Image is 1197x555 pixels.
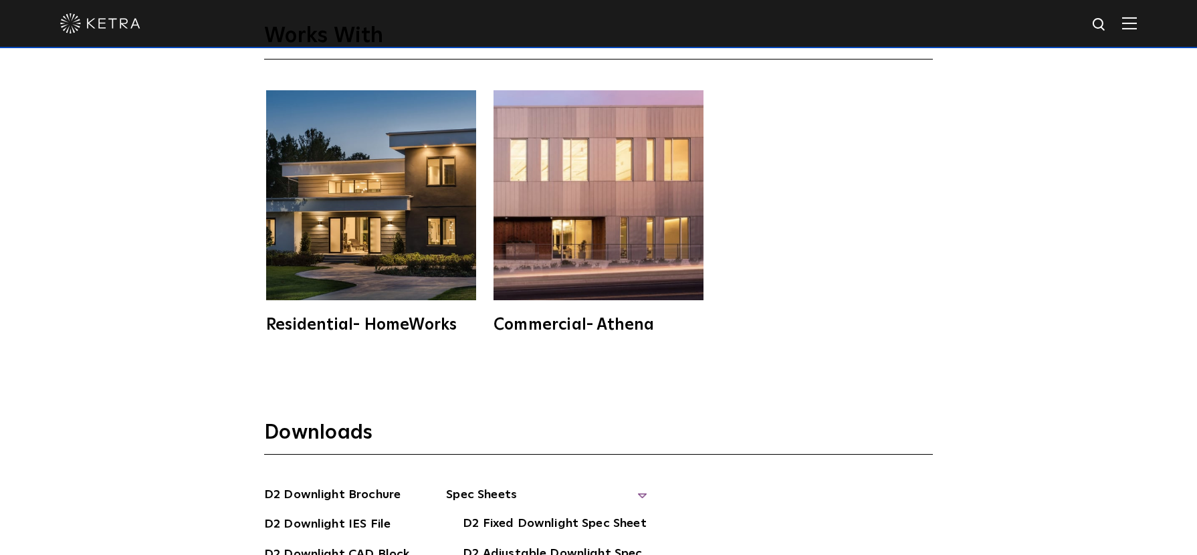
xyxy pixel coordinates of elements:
a: Residential- HomeWorks [264,90,478,333]
img: search icon [1091,17,1108,33]
span: Spec Sheets [446,485,647,515]
img: athena-square [494,90,703,300]
a: D2 Fixed Downlight Spec Sheet [463,514,646,536]
a: D2 Downlight Brochure [264,485,401,507]
a: Commercial- Athena [492,90,705,333]
img: ketra-logo-2019-white [60,13,140,33]
div: Commercial- Athena [494,317,703,333]
img: homeworks_hero [266,90,476,300]
a: D2 Downlight IES File [264,515,391,536]
h3: Downloads [264,420,933,455]
img: Hamburger%20Nav.svg [1122,17,1137,29]
div: Residential- HomeWorks [266,317,476,333]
